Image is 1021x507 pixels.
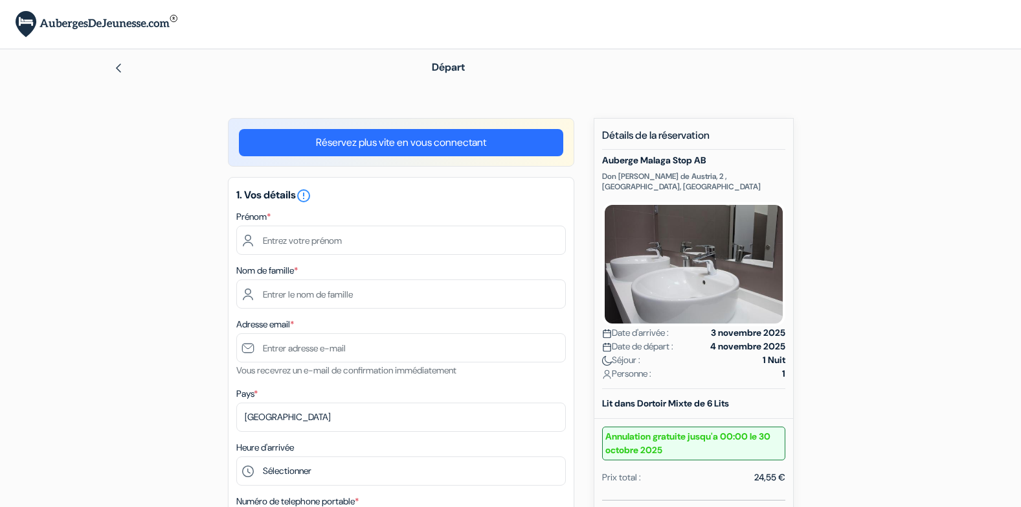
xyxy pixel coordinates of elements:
[16,11,177,38] img: AubergesDeJeunesse.com
[113,63,124,73] img: left_arrow.svg
[782,367,785,381] strong: 1
[602,471,641,484] div: Prix total :
[296,188,311,202] a: error_outline
[296,188,311,204] i: error_outline
[602,370,612,379] img: user_icon.svg
[432,60,465,74] span: Départ
[763,353,785,367] strong: 1 Nuit
[602,171,785,192] p: Don [PERSON_NAME] de Austria, 2 , [GEOGRAPHIC_DATA], [GEOGRAPHIC_DATA]
[236,441,294,454] label: Heure d'arrivée
[236,264,298,277] label: Nom de famille
[602,353,640,367] span: Séjour :
[602,340,673,353] span: Date de départ :
[239,129,563,156] a: Réservez plus vite en vous connectant
[602,326,669,340] span: Date d'arrivée :
[236,333,566,362] input: Entrer adresse e-mail
[236,318,294,331] label: Adresse email
[602,129,785,150] h5: Détails de la réservation
[602,356,612,366] img: moon.svg
[602,342,612,352] img: calendar.svg
[602,329,612,338] img: calendar.svg
[710,340,785,353] strong: 4 novembre 2025
[236,387,258,401] label: Pays
[236,188,566,204] h5: 1. Vos détails
[236,364,456,376] small: Vous recevrez un e-mail de confirmation immédiatement
[236,279,566,309] input: Entrer le nom de famille
[602,397,729,409] b: Lit dans Dortoir Mixte de 6 Lits
[711,326,785,340] strong: 3 novembre 2025
[602,155,785,166] h5: Auberge Malaga Stop AB
[236,226,566,255] input: Entrez votre prénom
[754,471,785,484] div: 24,55 €
[602,367,651,381] span: Personne :
[236,210,271,224] label: Prénom
[602,427,785,460] small: Annulation gratuite jusqu'a 00:00 le 30 octobre 2025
